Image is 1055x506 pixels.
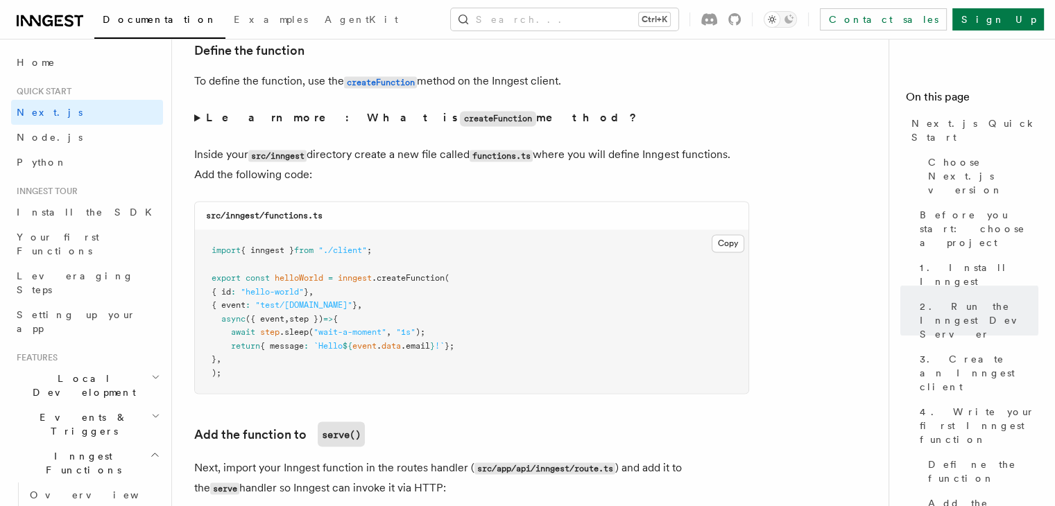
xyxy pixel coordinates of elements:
button: Events & Triggers [11,405,163,444]
span: event [352,340,377,350]
span: , [386,326,391,336]
span: { message [260,340,304,350]
span: Node.js [17,132,83,143]
span: Python [17,157,67,168]
span: "1s" [396,326,415,336]
span: ( [309,326,314,336]
a: Define the function [923,452,1038,491]
span: { [333,313,338,323]
code: src/app/api/inngest/route.ts [474,462,615,474]
span: : [231,286,236,296]
span: Inngest tour [11,186,78,197]
a: Contact sales [820,8,947,30]
a: AgentKit [316,4,406,37]
a: Examples [225,4,316,37]
span: Home [17,55,55,69]
a: 3. Create an Inngest client [914,347,1038,399]
p: Next, import your Inngest function in the routes handler ( ) and add it to the handler so Inngest... [194,457,749,498]
span: Features [11,352,58,363]
span: { inngest } [241,245,294,255]
span: => [323,313,333,323]
span: "./client" [318,245,367,255]
span: } [304,286,309,296]
a: 4. Write your first Inngest function [914,399,1038,452]
span: Next.js [17,107,83,118]
summary: Learn more: What iscreateFunctionmethod? [194,108,749,128]
code: functions.ts [470,150,533,162]
code: serve [210,482,239,494]
button: Inngest Functions [11,444,163,482]
span: .sleep [280,326,309,336]
span: Overview [30,489,173,500]
span: "hello-world" [241,286,304,296]
span: "wait-a-moment" [314,326,386,336]
a: Sign Up [952,8,1044,30]
span: Next.js Quick Start [911,116,1038,144]
span: ); [415,326,425,336]
span: Setting up your app [17,309,136,334]
span: ); [212,367,221,377]
span: = [328,272,333,282]
span: import [212,245,241,255]
a: Node.js [11,125,163,150]
code: createFunction [460,111,536,126]
span: Local Development [11,372,151,399]
span: Define the function [928,457,1038,485]
code: createFunction [344,76,417,88]
span: ${ [343,340,352,350]
span: Choose Next.js version [928,155,1038,197]
span: }; [445,340,454,350]
span: Events & Triggers [11,410,151,438]
span: ( [445,272,449,282]
span: Documentation [103,14,217,25]
span: 2. Run the Inngest Dev Server [920,299,1038,341]
span: Examples [234,14,308,25]
span: , [216,354,221,363]
span: async [221,313,246,323]
strong: Learn more: What is method? [206,111,640,124]
span: } [352,299,357,309]
span: ({ event [246,313,284,323]
span: AgentKit [325,14,398,25]
a: Next.js Quick Start [906,111,1038,150]
code: src/inngest/functions.ts [206,211,323,220]
a: Setting up your app [11,302,163,341]
button: Local Development [11,366,163,405]
span: : [304,340,309,350]
p: Inside your directory create a new file called where you will define Inngest functions. Add the f... [194,145,749,184]
span: 4. Write your first Inngest function [920,405,1038,446]
kbd: Ctrl+K [639,12,670,26]
button: Search...Ctrl+K [451,8,678,30]
span: export [212,272,241,282]
a: createFunction [344,74,417,87]
span: data [381,340,401,350]
a: Documentation [94,4,225,39]
span: .createFunction [372,272,445,282]
span: , [284,313,289,323]
span: const [246,272,270,282]
span: Quick start [11,86,71,97]
span: "test/[DOMAIN_NAME]" [255,299,352,309]
span: . [377,340,381,350]
span: step }) [289,313,323,323]
span: `Hello [314,340,343,350]
span: Before you start: choose a project [920,208,1038,250]
p: To define the function, use the method on the Inngest client. [194,71,749,91]
span: await [231,326,255,336]
span: : [246,299,250,309]
a: Choose Next.js version [923,150,1038,202]
span: Inngest Functions [11,449,150,477]
span: ; [367,245,372,255]
a: Install the SDK [11,200,163,225]
span: helloWorld [275,272,323,282]
span: Install the SDK [17,207,160,218]
code: serve() [318,421,365,446]
a: Python [11,150,163,175]
a: 2. Run the Inngest Dev Server [914,294,1038,347]
h4: On this page [906,89,1038,111]
a: Add the function toserve() [194,421,365,446]
button: Toggle dark mode [764,11,797,28]
span: 3. Create an Inngest client [920,352,1038,394]
a: Define the function [194,41,305,60]
span: Your first Functions [17,232,99,256]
